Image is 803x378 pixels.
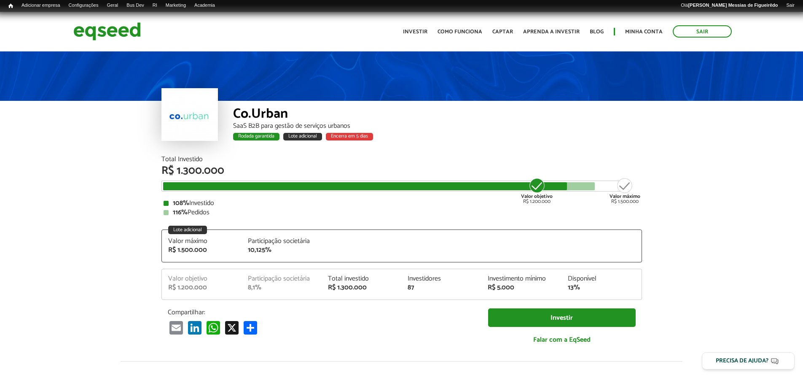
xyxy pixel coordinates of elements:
a: Como funciona [438,29,482,35]
a: Bus Dev [122,2,148,9]
a: Captar [492,29,513,35]
div: R$ 1.200.000 [521,177,553,204]
div: Valor objetivo [168,275,236,282]
a: Configurações [64,2,103,9]
div: 87 [408,284,475,291]
div: Participação societária [248,275,315,282]
strong: [PERSON_NAME] Messias de Figueirêdo [688,3,778,8]
a: Sair [673,25,732,38]
div: Pedidos [164,209,640,216]
div: R$ 1.300.000 [161,165,642,176]
div: Total investido [328,275,395,282]
div: R$ 1.500.000 [168,247,236,254]
a: Compartilhar [242,321,259,335]
strong: Valor objetivo [521,192,553,200]
a: Falar com a EqSeed [488,331,636,348]
div: Lote adicional [283,133,322,140]
div: Valor máximo [168,238,236,245]
div: SaaS B2B para gestão de serviços urbanos [233,123,642,130]
a: X [223,321,240,335]
img: EqSeed [73,20,141,43]
p: Compartilhar: [168,308,475,316]
div: Investido [164,200,640,207]
a: Início [4,2,17,10]
div: Disponível [568,275,635,282]
a: Adicionar empresa [17,2,64,9]
a: Minha conta [625,29,663,35]
div: Participação societária [248,238,315,245]
a: Aprenda a investir [523,29,580,35]
a: Olá[PERSON_NAME] Messias de Figueirêdo [677,2,782,9]
a: WhatsApp [205,321,222,335]
a: RI [148,2,161,9]
div: Rodada garantida [233,133,279,140]
strong: 108% [173,197,189,209]
div: R$ 1.500.000 [610,177,640,204]
div: R$ 5.000 [488,284,555,291]
strong: 116% [173,207,188,218]
a: LinkedIn [186,321,203,335]
a: Investir [403,29,427,35]
div: Total Investido [161,156,642,163]
div: 8,1% [248,284,315,291]
span: Início [8,3,13,9]
a: Academia [190,2,219,9]
a: Investir [488,308,636,327]
a: Sair [782,2,799,9]
div: R$ 1.200.000 [168,284,236,291]
div: Lote adicional [168,226,207,234]
a: Marketing [161,2,190,9]
div: 13% [568,284,635,291]
strong: Valor máximo [610,192,640,200]
div: Co.Urban [233,107,642,123]
div: R$ 1.300.000 [328,284,395,291]
a: Email [168,321,185,335]
div: 10,125% [248,247,315,254]
div: Encerra em 5 dias [326,133,373,140]
div: Investimento mínimo [488,275,555,282]
div: Investidores [408,275,475,282]
a: Blog [590,29,604,35]
a: Geral [102,2,122,9]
